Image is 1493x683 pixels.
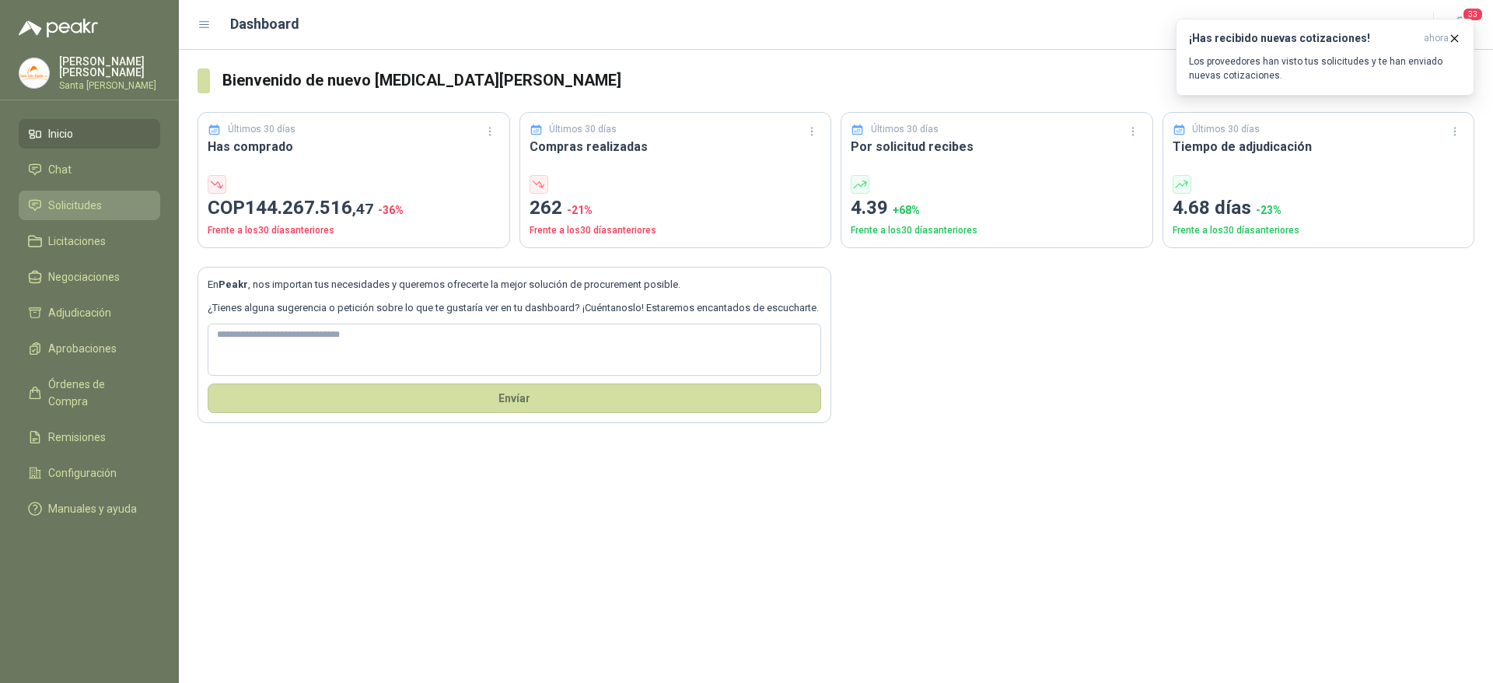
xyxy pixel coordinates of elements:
a: Manuales y ayuda [19,494,160,524]
span: ,47 [352,200,373,218]
span: -23 % [1256,204,1281,216]
a: Inicio [19,119,160,149]
p: Últimos 30 días [1192,122,1260,137]
span: 33 [1462,7,1484,22]
button: Envíar [208,384,821,413]
span: Órdenes de Compra [48,376,145,410]
span: + 68 % [893,204,920,216]
p: [PERSON_NAME] [PERSON_NAME] [59,56,160,78]
p: Frente a los 30 días anteriores [208,223,500,238]
p: Frente a los 30 días anteriores [530,223,822,238]
p: En , nos importan tus necesidades y queremos ofrecerte la mejor solución de procurement posible. [208,277,821,292]
span: Negociaciones [48,268,120,285]
span: Licitaciones [48,233,106,250]
b: Peakr [219,278,248,290]
span: Chat [48,161,72,178]
img: Company Logo [19,58,49,88]
button: 33 [1446,11,1474,39]
a: Negociaciones [19,262,160,292]
h1: Dashboard [230,13,299,35]
p: ¿Tienes alguna sugerencia o petición sobre lo que te gustaría ver en tu dashboard? ¡Cuéntanoslo! ... [208,300,821,316]
span: Inicio [48,125,73,142]
h3: Por solicitud recibes [851,137,1143,156]
p: Últimos 30 días [871,122,939,137]
p: 262 [530,194,822,223]
a: Solicitudes [19,191,160,220]
span: Adjudicación [48,304,111,321]
a: Órdenes de Compra [19,370,160,416]
p: 4.39 [851,194,1143,223]
p: 4.68 días [1173,194,1465,223]
p: Frente a los 30 días anteriores [1173,223,1465,238]
span: Remisiones [48,429,106,446]
h3: ¡Has recibido nuevas cotizaciones! [1189,32,1418,45]
h3: Has comprado [208,137,500,156]
span: ahora [1424,32,1449,45]
a: Remisiones [19,422,160,452]
a: Aprobaciones [19,334,160,363]
p: COP [208,194,500,223]
span: -21 % [567,204,593,216]
button: ¡Has recibido nuevas cotizaciones!ahora Los proveedores han visto tus solicitudes y te han enviad... [1176,19,1474,96]
span: Solicitudes [48,197,102,214]
a: Configuración [19,458,160,488]
span: Aprobaciones [48,340,117,357]
a: Adjudicación [19,298,160,327]
a: Licitaciones [19,226,160,256]
span: -36 % [378,204,404,216]
span: Manuales y ayuda [48,500,137,517]
p: Últimos 30 días [549,122,617,137]
a: Chat [19,155,160,184]
p: Últimos 30 días [228,122,295,137]
h3: Tiempo de adjudicación [1173,137,1465,156]
span: Configuración [48,464,117,482]
span: 144.267.516 [245,197,373,219]
p: Frente a los 30 días anteriores [851,223,1143,238]
img: Logo peakr [19,19,98,37]
h3: Bienvenido de nuevo [MEDICAL_DATA][PERSON_NAME] [222,68,1474,93]
p: Los proveedores han visto tus solicitudes y te han enviado nuevas cotizaciones. [1189,54,1461,82]
p: Santa [PERSON_NAME] [59,81,160,90]
h3: Compras realizadas [530,137,822,156]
